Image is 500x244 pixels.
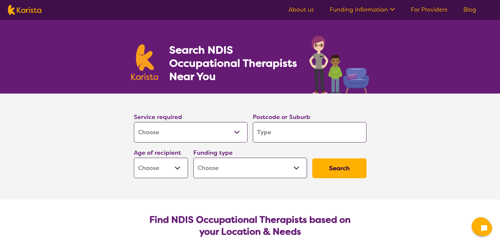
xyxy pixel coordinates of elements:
[309,36,369,94] img: occupational-therapy
[139,214,361,238] h2: Find NDIS Occupational Therapists based on your Location & Needs
[312,158,366,178] button: Search
[193,149,233,157] label: Funding type
[411,6,447,14] a: For Providers
[472,217,490,236] button: Channel Menu
[463,6,476,14] a: Blog
[8,5,41,15] img: Karista logo
[134,149,181,157] label: Age of recipient
[330,6,395,14] a: Funding Information
[134,113,182,121] label: Service required
[288,6,314,14] a: About us
[253,113,310,121] label: Postcode or Suburb
[253,122,366,142] input: Type
[169,43,298,83] h1: Search NDIS Occupational Therapists Near You
[131,44,158,80] img: Karista logo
